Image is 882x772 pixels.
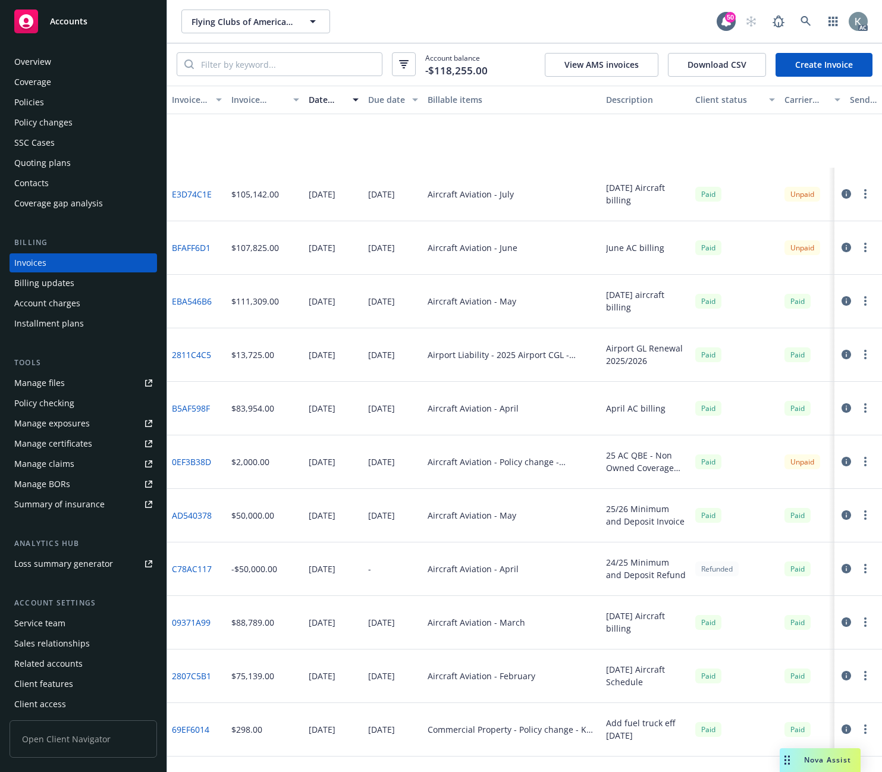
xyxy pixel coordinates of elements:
div: Manage claims [14,454,74,473]
div: Quoting plans [14,153,71,172]
div: [DATE] [368,723,395,736]
div: Paid [784,561,811,576]
div: [DATE] [309,402,335,415]
div: Due date [368,93,405,106]
a: Accounts [10,5,157,38]
a: Report a Bug [767,10,790,33]
div: -$50,000.00 [231,563,277,575]
div: Paid [695,454,721,469]
a: Quoting plans [10,153,157,172]
div: [DATE] [309,456,335,468]
button: Description [601,86,690,114]
div: Paid [784,347,811,362]
button: Nova Assist [780,748,861,772]
span: Flying Clubs of America/ American Flight Schools, et al [192,15,294,28]
div: Billing [10,237,157,249]
div: [DATE] [309,188,335,200]
div: [DATE] [368,509,395,522]
a: 69EF6014 [172,723,209,736]
button: Download CSV [668,53,766,77]
div: Billable items [428,93,597,106]
button: Invoice amount [227,86,304,114]
span: Paid [784,722,811,737]
div: 24/25 Minimum and Deposit Refund [606,556,686,581]
div: [DATE] [309,616,335,629]
div: Unpaid [784,187,820,202]
a: Installment plans [10,314,157,333]
div: Coverage [14,73,51,92]
span: Paid [784,508,811,523]
button: Due date [363,86,423,114]
span: -$118,255.00 [425,63,488,79]
div: [DATE] [309,563,335,575]
div: Date issued [309,93,346,106]
a: Switch app [821,10,845,33]
div: Client access [14,695,66,714]
div: [DATE] [309,723,335,736]
div: $50,000.00 [231,509,274,522]
a: Summary of insurance [10,495,157,514]
button: Date issued [304,86,363,114]
span: Paid [695,401,721,416]
div: Paid [695,615,721,630]
div: Paid [695,187,721,202]
div: $105,142.00 [231,188,279,200]
div: Manage certificates [14,434,92,453]
div: [DATE] [368,402,395,415]
a: Invoices [10,253,157,272]
div: $88,789.00 [231,616,274,629]
a: Policy changes [10,113,157,132]
div: Add fuel truck eff [DATE] [606,717,686,742]
div: Invoice amount [231,93,286,106]
div: [DATE] Aircraft Schedule [606,663,686,688]
div: Overview [14,52,51,71]
div: Sales relationships [14,634,90,653]
div: Paid [784,294,811,309]
div: Refunded [695,561,739,576]
button: Flying Clubs of America/ American Flight Schools, et al [181,10,330,33]
div: Airport GL Renewal 2025/2026 [606,342,686,367]
div: $107,825.00 [231,241,279,254]
img: photo [849,12,868,31]
div: Aircraft Aviation - April [428,563,519,575]
div: [DATE] [309,509,335,522]
div: Description [606,93,686,106]
div: Paid [695,347,721,362]
a: Contacts [10,174,157,193]
div: Unpaid [784,454,820,469]
div: Aircraft Aviation - May [428,509,516,522]
a: Coverage gap analysis [10,194,157,213]
div: Installment plans [14,314,84,333]
div: $13,725.00 [231,349,274,361]
a: Related accounts [10,654,157,673]
div: [DATE] [368,456,395,468]
div: [DATE] [309,349,335,361]
a: Loss summary generator [10,554,157,573]
a: Coverage [10,73,157,92]
div: Unpaid [784,240,820,255]
div: - [368,563,371,575]
a: B5AF598F [172,402,210,415]
a: Manage certificates [10,434,157,453]
a: BFAFF6D1 [172,241,211,254]
span: Nova Assist [804,755,851,765]
a: Search [794,10,818,33]
div: [DATE] [309,295,335,307]
div: Account charges [14,294,80,313]
div: Paid [695,722,721,737]
div: Manage BORs [14,475,70,494]
span: Accounts [50,17,87,26]
a: Client access [10,695,157,714]
button: Carrier status [780,86,845,114]
a: 2807C5B1 [172,670,211,682]
div: Policy changes [14,113,73,132]
div: Aircraft Aviation - July [428,188,514,200]
div: Policies [14,93,44,112]
div: Loss summary generator [14,554,113,573]
a: Policies [10,93,157,112]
